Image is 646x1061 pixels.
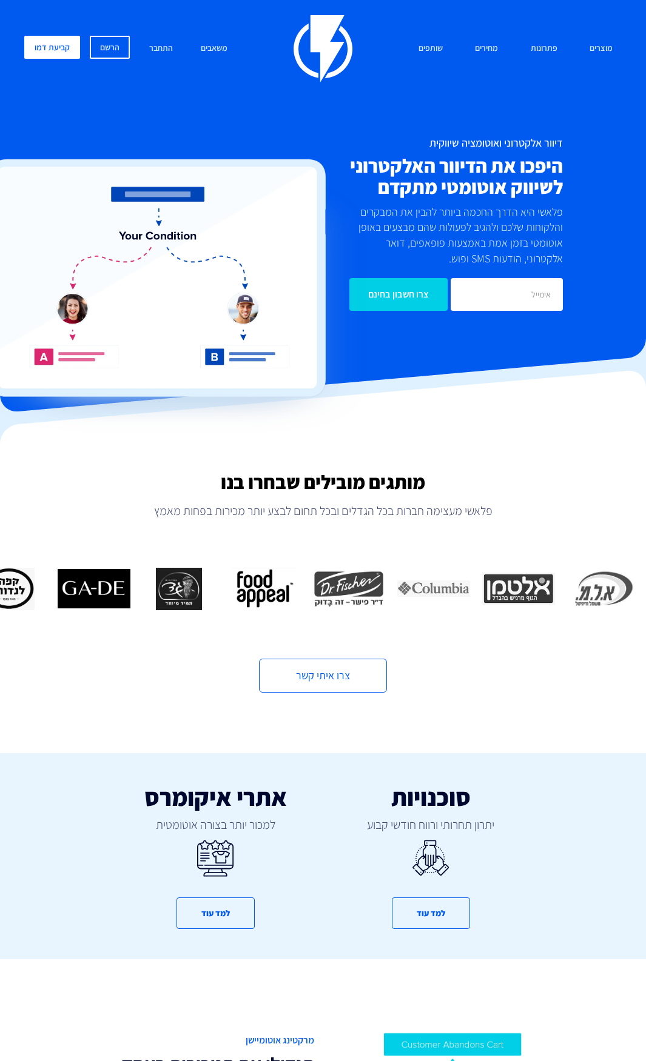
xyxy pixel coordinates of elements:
h1: דיוור אלקטרוני ואוטומציה שיווקית [282,137,563,149]
a: מוצרים [580,36,622,62]
a: פתרונות [522,36,567,62]
span: יתרון תחרותי ורווח חודשי קבוע [332,816,530,834]
span: מרקטינג אוטומיישן [73,1034,314,1048]
a: קביעת דמו [24,36,80,59]
input: אימייל [451,278,563,311]
a: צרו איתי קשר [259,659,387,693]
a: התחבר [140,36,182,62]
h3: סוכנויות [332,783,530,810]
input: צרו חשבון בחינם [349,278,448,311]
p: פלאשי היא הדרך החכמה ביותר להבין את המבקרים והלקוחות שלכם ולהגיב לפעולות שהם מבצעים באופן אוטומטי... [357,204,563,267]
a: משאבים [192,36,237,62]
button: למד עוד [177,897,255,929]
h3: אתרי איקומרס [117,783,314,810]
a: שותפים [409,36,452,62]
h2: היפכו את הדיוור האלקטרוני לשיווק אוטומטי מתקדם [282,155,563,198]
a: מחירים [466,36,507,62]
a: אתרי איקומרס למכור יותר בצורה אוטומטית למד עוד [117,753,314,959]
a: הרשם [90,36,130,59]
button: למד עוד [392,897,470,929]
span: למכור יותר בצורה אוטומטית [117,816,314,834]
a: סוכנויות יתרון תחרותי ורווח חודשי קבוע למד עוד [332,753,530,959]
